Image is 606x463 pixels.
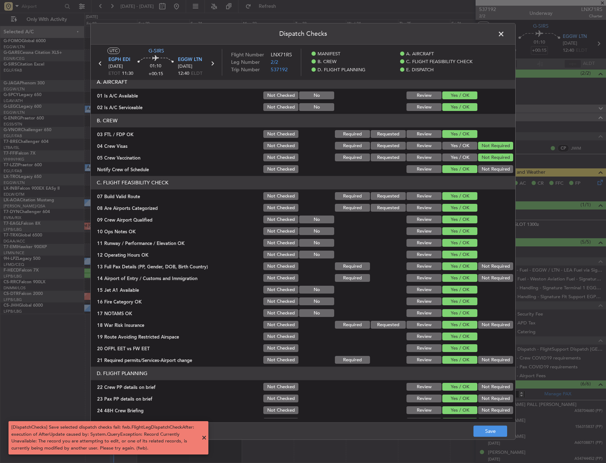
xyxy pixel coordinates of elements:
[442,321,477,329] button: Yes / OK
[442,383,477,391] button: Yes / OK
[442,345,477,352] button: Yes / OK
[442,395,477,403] button: Yes / OK
[91,23,515,45] header: Dispatch Checks
[442,407,477,414] button: Yes / OK
[478,407,513,414] button: Not Required
[473,426,507,437] button: Save
[478,142,513,150] button: Not Required
[442,263,477,270] button: Yes / OK
[478,154,513,162] button: Not Required
[478,321,513,329] button: Not Required
[442,286,477,294] button: Yes / OK
[442,193,477,200] button: Yes / OK
[478,274,513,282] button: Not Required
[442,228,477,235] button: Yes / OK
[478,395,513,403] button: Not Required
[442,204,477,212] button: Yes / OK
[478,166,513,173] button: Not Required
[442,239,477,247] button: Yes / OK
[442,298,477,306] button: Yes / OK
[442,130,477,138] button: Yes / OK
[442,333,477,341] button: Yes / OK
[442,251,477,259] button: Yes / OK
[442,309,477,317] button: Yes / OK
[442,104,477,111] button: Yes / OK
[442,92,477,100] button: Yes / OK
[442,166,477,173] button: Yes / OK
[442,142,477,150] button: Yes / OK
[11,424,198,452] div: [DispatchChecks] Save selected dispatch checks fail: fwb.FlightLegDispatchCheckAfter: execution o...
[478,356,513,364] button: Not Required
[478,383,513,391] button: Not Required
[442,154,477,162] button: Yes / OK
[478,263,513,270] button: Not Required
[442,356,477,364] button: Yes / OK
[442,274,477,282] button: Yes / OK
[442,216,477,224] button: Yes / OK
